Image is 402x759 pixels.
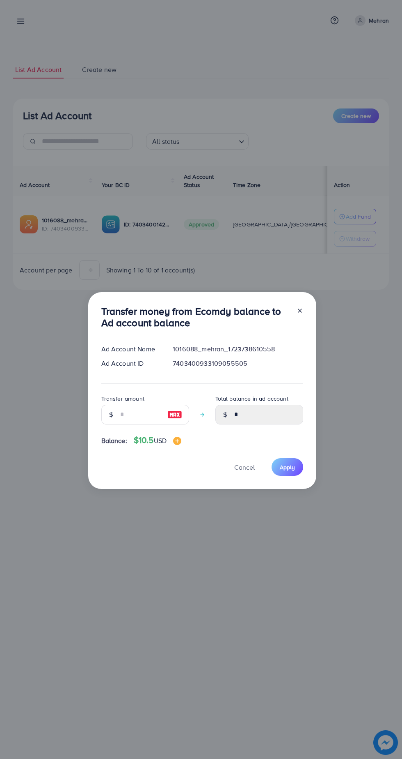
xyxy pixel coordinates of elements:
[95,359,167,368] div: Ad Account ID
[101,436,127,445] span: Balance:
[280,463,295,471] span: Apply
[234,463,255,472] span: Cancel
[166,359,309,368] div: 7403400933109055505
[272,458,303,476] button: Apply
[134,435,181,445] h4: $10.5
[154,436,167,445] span: USD
[101,394,144,403] label: Transfer amount
[173,437,181,445] img: image
[224,458,265,476] button: Cancel
[101,305,290,329] h3: Transfer money from Ecomdy balance to Ad account balance
[167,410,182,420] img: image
[95,344,167,354] div: Ad Account Name
[166,344,309,354] div: 1016088_mehran_1723738610558
[215,394,288,403] label: Total balance in ad account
